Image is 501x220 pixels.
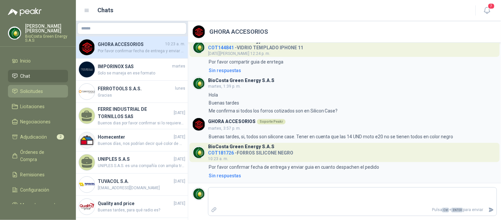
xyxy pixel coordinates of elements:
[174,134,185,140] span: [DATE]
[174,200,185,207] span: [DATE]
[98,92,185,99] span: Gracias
[98,6,114,15] h1: Chats
[165,41,185,47] span: 10:23 a. m.
[8,168,68,181] a: Remisiones
[208,120,256,123] h3: GHORA ACCESORIOS
[79,39,95,55] img: Company Logo
[20,201,58,209] span: Manuales y ayuda
[209,27,268,36] h2: GHORA ACCESORIOS
[208,145,274,149] h3: BioCosta Green Energy S.A.S
[193,146,205,159] img: Company Logo
[79,84,95,100] img: Company Logo
[25,34,68,42] p: BioCosta Green Energy S.A.S
[98,41,164,48] h4: GHORA ACCESORIOS
[193,188,205,200] img: Company Logo
[76,103,188,129] a: FERRE INDUSTRIAL DE TORNILLOS SAS[DATE]Buenos dias por favor confirmar si lo requieren en color e...
[174,178,185,185] span: [DATE]
[20,103,45,110] span: Licitaciones
[209,99,239,107] p: Buenas tardes
[8,146,68,166] a: Órdenes de Compra
[8,131,68,143] a: Adjudicación2
[208,39,274,43] h3: BioCosta Green Energy S.A.S
[207,172,497,179] a: Sin respuestas
[98,48,185,54] span: Por favor confirmar fecha de entrega y enviar guia en cuanto despachen el pedido
[57,134,64,140] span: 2
[98,141,185,147] span: Buenos días, nos podrían decir qué color de marcador están buscando por favor.
[20,171,45,178] span: Remisiones
[98,106,172,120] h4: FERRE INDUSTRIAL DE TORNILLOS SAS
[451,208,463,212] span: ENTER
[208,204,220,216] label: Adjuntar archivos
[20,57,31,65] span: Inicio
[208,126,241,131] span: martes, 3:57 p. m.
[442,208,449,212] span: Ctrl
[98,155,172,163] h4: UNIPLES S.A.S
[8,70,68,82] a: Chat
[8,100,68,113] a: Licitaciones
[20,133,47,141] span: Adjudicación
[98,63,171,70] h4: IMPORINOX SAS
[8,115,68,128] a: Negociaciones
[98,207,185,213] span: Buenas tardes, para qué radio es?
[79,62,95,77] img: Company Logo
[8,27,21,39] img: Company Logo
[20,149,62,163] span: Órdenes de Compra
[175,85,185,92] span: lunes
[208,149,293,155] h4: - FORROS SILICONE NEGRO
[193,118,205,131] img: Company Logo
[98,133,172,141] h4: Homecenter
[208,150,234,155] span: COT181726
[209,163,379,171] p: Por favor confirmar fecha de entrega y enviar guia en cuanto despachen el pedido
[20,72,30,80] span: Chat
[79,199,95,215] img: Company Logo
[207,67,497,74] a: Sin respuestas
[20,186,50,194] span: Configuración
[76,59,188,81] a: Company LogoIMPORINOX SASmartesSolo se maneja en ese formato
[193,77,205,90] img: Company Logo
[98,70,185,76] span: Solo se maneja en ese formato
[8,55,68,67] a: Inicio
[79,132,95,148] img: Company Logo
[98,163,185,169] span: UNIPLES S.A.S. es una compañía con amplia trayectoria en el mercado colombiano, ofrecemos solucio...
[8,85,68,98] a: Solicitudes
[8,184,68,196] a: Configuración
[98,120,185,126] span: Buenos dias por favor confirmar si lo requieren en color especifico ?
[488,3,495,9] span: 7
[208,51,270,56] span: [DATE][PERSON_NAME] 12:24 p. m.
[98,200,172,207] h4: Quality and price
[76,81,188,103] a: Company LogoFERROTOOLS S.A.S.lunesGracias
[209,58,283,66] p: Por favor compartir guia de enrtega
[25,24,68,33] p: [PERSON_NAME] [PERSON_NAME]
[193,25,205,38] img: Company Logo
[172,63,185,69] span: martes
[98,178,172,185] h4: TUVACOL S.A.
[76,196,188,218] a: Company LogoQuality and price[DATE]Buenas tardes, para qué radio es?
[193,41,205,54] img: Company Logo
[209,67,241,74] div: Sin respuestas
[174,156,185,162] span: [DATE]
[20,118,51,125] span: Negociaciones
[257,119,286,124] div: Soporte Peakr
[208,156,228,161] span: 10:23 a. m.
[76,129,188,152] a: Company LogoHomecenter[DATE]Buenos días, nos podrían decir qué color de marcador están buscando p...
[481,5,493,17] button: 7
[208,79,274,82] h3: BioCosta Green Energy S.A.S
[76,36,188,59] a: Company LogoGHORA ACCESORIOS10:23 a. m.Por favor confirmar fecha de entrega y enviar guia en cuan...
[208,45,234,50] span: COT144841
[8,8,42,16] img: Logo peakr
[209,133,453,140] p: Buenas tardes, si, todos son silicone case. Tener en cuenta que las 14 UND moto e20 no se tienen ...
[220,204,486,216] p: Pulsa + para enviar
[209,91,218,99] p: Hola
[8,199,68,211] a: Manuales y ayuda
[20,88,43,95] span: Solicitudes
[208,84,241,89] span: martes, 1:39 p. m.
[76,152,188,174] a: UNIPLES S.A.S[DATE]UNIPLES S.A.S. es una compañía con amplia trayectoria en el mercado colombiano...
[76,174,188,196] a: Company LogoTUVACOL S.A.[DATE][EMAIL_ADDRESS][DOMAIN_NAME]
[209,172,241,179] div: Sin respuestas
[486,204,497,216] button: Enviar
[208,43,303,50] h4: - VIDRIO TEMPLADO IPHONE 11
[174,110,185,116] span: [DATE]
[98,185,185,191] span: [EMAIL_ADDRESS][DOMAIN_NAME]
[209,107,338,114] p: Me confirma si todos los forros cotizados son en Silicon Case?
[98,85,174,92] h4: FERROTOOLS S.A.S.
